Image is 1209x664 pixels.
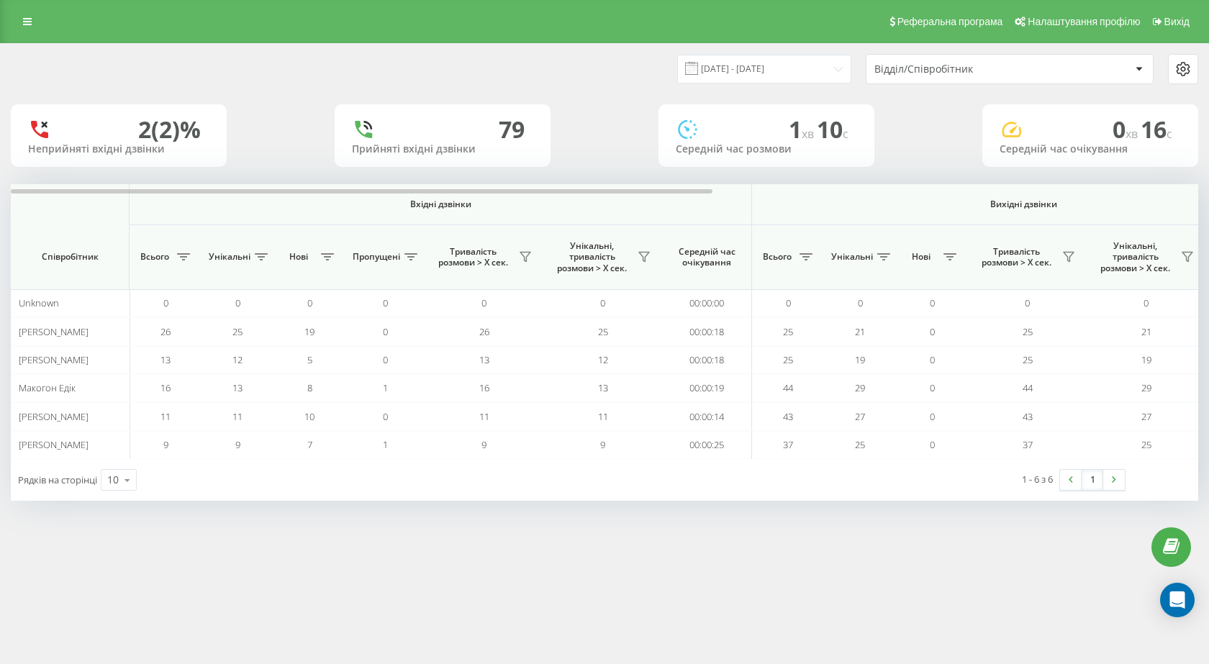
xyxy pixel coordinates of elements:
span: Реферальна програма [897,16,1003,27]
span: 8 [307,381,312,394]
span: [PERSON_NAME] [19,353,89,366]
span: Середній час очікування [673,246,741,268]
span: Унікальні, тривалість розмови > Х сек. [1094,240,1177,274]
div: 79 [499,116,525,143]
span: 0 [858,296,863,309]
span: 29 [855,381,865,394]
span: 19 [855,353,865,366]
span: 43 [1023,410,1033,423]
td: 00:00:18 [662,346,752,374]
span: Унікальні, тривалість розмови > Х сек. [551,240,633,274]
span: Унікальні [831,251,873,263]
span: Співробітник [23,251,117,263]
td: 00:00:18 [662,317,752,345]
span: 13 [598,381,608,394]
span: Макогон Едік [19,381,76,394]
span: 0 [600,296,605,309]
td: 00:00:19 [662,374,752,402]
span: 25 [783,353,793,366]
span: 19 [304,325,314,338]
span: Пропущені [353,251,400,263]
span: 1 [383,381,388,394]
span: 0 [383,296,388,309]
span: 25 [1023,353,1033,366]
div: 10 [107,473,119,487]
span: 0 [1025,296,1030,309]
span: хв [1126,126,1141,142]
span: хв [802,126,817,142]
span: 0 [930,381,935,394]
div: Відділ/Співробітник [874,63,1046,76]
span: 25 [783,325,793,338]
td: 00:00:14 [662,402,752,430]
span: Тривалість розмови > Х сек. [975,246,1058,268]
span: [PERSON_NAME] [19,410,89,423]
span: 10 [304,410,314,423]
span: c [1167,126,1172,142]
span: 0 [1113,114,1141,145]
span: 9 [163,438,168,451]
div: Прийняті вхідні дзвінки [352,143,533,155]
span: 37 [783,438,793,451]
span: Unknown [19,296,59,309]
span: 1 [383,438,388,451]
span: [PERSON_NAME] [19,438,89,451]
span: 44 [1023,381,1033,394]
span: 29 [1141,381,1151,394]
span: 0 [307,296,312,309]
span: 0 [163,296,168,309]
span: Нові [281,251,317,263]
span: 0 [383,410,388,423]
div: Open Intercom Messenger [1160,583,1195,617]
span: 13 [232,381,243,394]
span: 16 [1141,114,1172,145]
span: 0 [481,296,486,309]
span: 0 [786,296,791,309]
span: 11 [232,410,243,423]
span: 0 [1144,296,1149,309]
span: 27 [1141,410,1151,423]
span: 10 [817,114,848,145]
span: 27 [855,410,865,423]
span: 0 [235,296,240,309]
span: 37 [1023,438,1033,451]
span: Рядків на сторінці [18,473,97,486]
span: 0 [383,353,388,366]
span: 11 [598,410,608,423]
span: 13 [160,353,171,366]
span: 9 [600,438,605,451]
span: 11 [160,410,171,423]
span: Тривалість розмови > Х сек. [432,246,515,268]
span: 1 [789,114,817,145]
td: 00:00:25 [662,431,752,459]
span: Налаштування профілю [1028,16,1140,27]
span: Вхідні дзвінки [167,199,714,210]
span: Нові [903,251,939,263]
span: 26 [160,325,171,338]
span: Унікальні [209,251,250,263]
div: Середній час очікування [1000,143,1181,155]
span: 26 [479,325,489,338]
span: 7 [307,438,312,451]
div: Середній час розмови [676,143,857,155]
span: 0 [930,296,935,309]
span: 0 [930,353,935,366]
span: 25 [1141,438,1151,451]
span: Вихід [1164,16,1190,27]
span: 16 [479,381,489,394]
td: 00:00:00 [662,289,752,317]
span: 19 [1141,353,1151,366]
span: 21 [1141,325,1151,338]
span: 13 [479,353,489,366]
span: 9 [235,438,240,451]
span: 16 [160,381,171,394]
div: 2 (2)% [138,116,201,143]
span: 5 [307,353,312,366]
span: 0 [930,410,935,423]
span: 21 [855,325,865,338]
span: [PERSON_NAME] [19,325,89,338]
div: 1 - 6 з 6 [1022,472,1053,486]
div: Неприйняті вхідні дзвінки [28,143,209,155]
span: 25 [232,325,243,338]
span: 12 [232,353,243,366]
